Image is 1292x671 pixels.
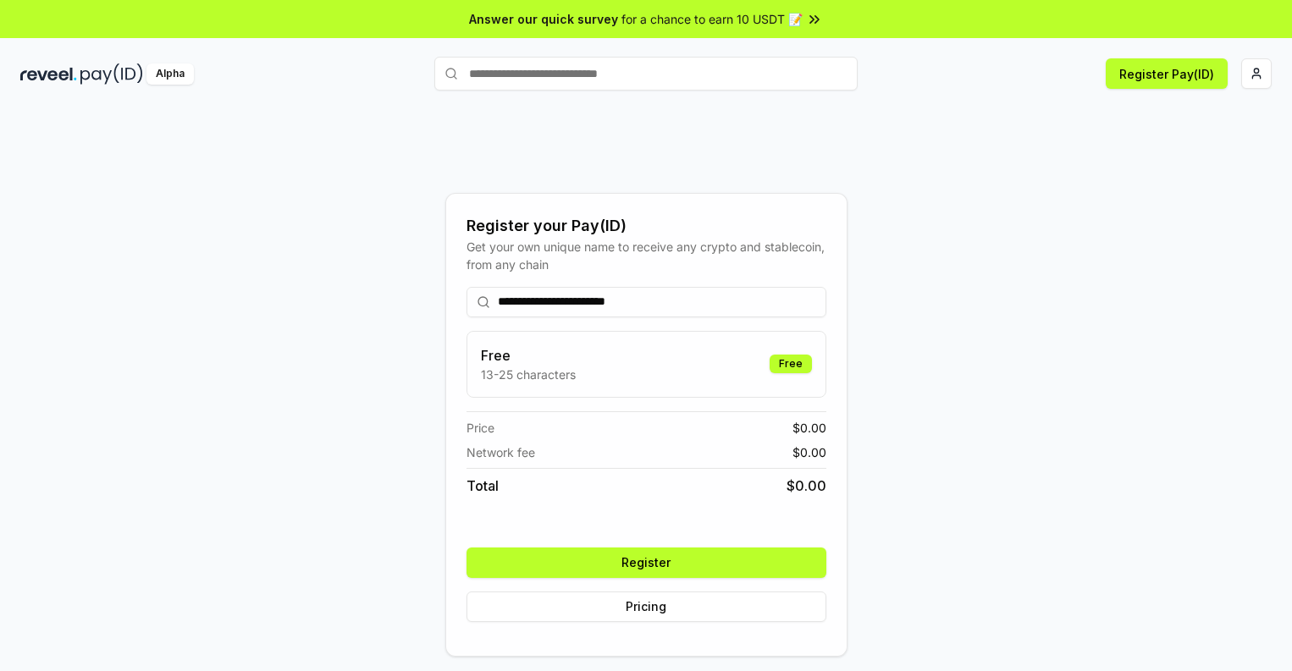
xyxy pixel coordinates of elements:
[770,355,812,373] div: Free
[792,419,826,437] span: $ 0.00
[80,63,143,85] img: pay_id
[787,476,826,496] span: $ 0.00
[467,238,826,273] div: Get your own unique name to receive any crypto and stablecoin, from any chain
[20,63,77,85] img: reveel_dark
[467,476,499,496] span: Total
[1106,58,1228,89] button: Register Pay(ID)
[469,10,618,28] span: Answer our quick survey
[467,419,494,437] span: Price
[621,10,803,28] span: for a chance to earn 10 USDT 📝
[467,443,535,461] span: Network fee
[146,63,194,85] div: Alpha
[481,345,576,366] h3: Free
[467,591,826,622] button: Pricing
[467,214,826,238] div: Register your Pay(ID)
[467,547,826,578] button: Register
[481,366,576,383] p: 13-25 characters
[792,443,826,461] span: $ 0.00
